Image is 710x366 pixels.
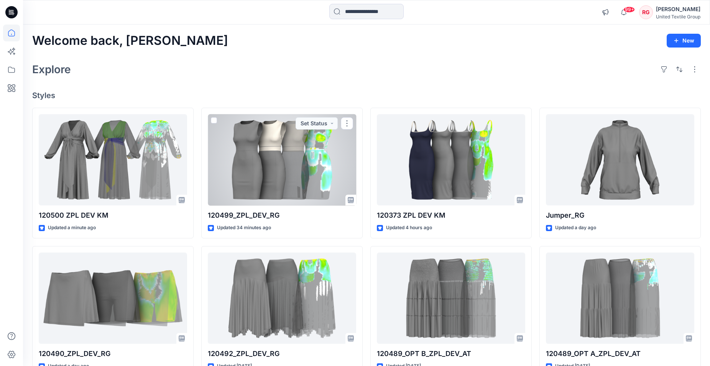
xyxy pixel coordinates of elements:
h2: Explore [32,63,71,75]
p: 120499_ZPL_DEV_RG [208,210,356,221]
h2: Welcome back, [PERSON_NAME] [32,34,228,48]
div: RG [639,5,653,19]
span: 99+ [623,7,635,13]
p: Updated 4 hours ago [386,224,432,232]
a: 120489_OPT A_ZPL_DEV_AT [546,253,694,344]
a: 120489_OPT B_ZPL_DEV_AT [377,253,525,344]
p: 120489_OPT A_ZPL_DEV_AT [546,348,694,359]
p: Jumper_RG [546,210,694,221]
h4: Styles [32,91,701,100]
a: 120373 ZPL DEV KM [377,114,525,206]
p: 120490_ZPL_DEV_RG [39,348,187,359]
p: 120489_OPT B_ZPL_DEV_AT [377,348,525,359]
a: 120490_ZPL_DEV_RG [39,253,187,344]
p: Updated 34 minutes ago [217,224,271,232]
p: 120373 ZPL DEV KM [377,210,525,221]
a: 120500 ZPL DEV KM [39,114,187,206]
a: Jumper_RG [546,114,694,206]
div: United Textile Group [656,14,700,20]
p: 120492_ZPL_DEV_RG [208,348,356,359]
div: [PERSON_NAME] [656,5,700,14]
a: 120492_ZPL_DEV_RG [208,253,356,344]
p: 120500 ZPL DEV KM [39,210,187,221]
p: Updated a day ago [555,224,596,232]
button: New [667,34,701,48]
p: Updated a minute ago [48,224,96,232]
a: 120499_ZPL_DEV_RG [208,114,356,206]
